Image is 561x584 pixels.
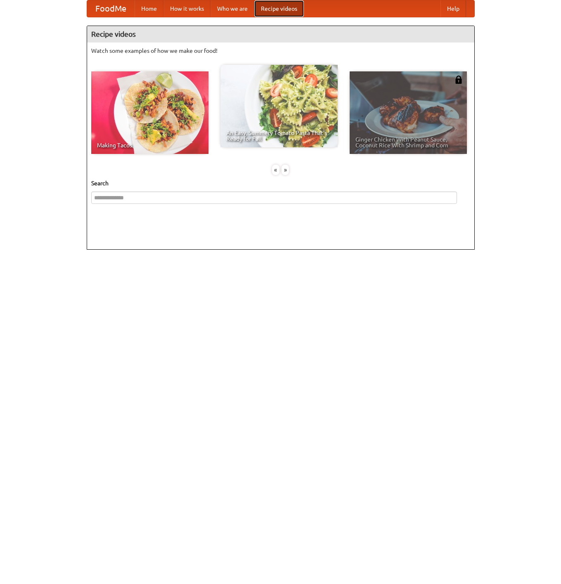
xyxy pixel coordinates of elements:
p: Watch some examples of how we make our food! [91,47,470,55]
a: Help [440,0,466,17]
a: Home [135,0,163,17]
a: How it works [163,0,211,17]
a: Recipe videos [254,0,304,17]
h5: Search [91,179,470,187]
img: 483408.png [454,76,463,84]
span: An Easy, Summery Tomato Pasta That's Ready for Fall [226,130,332,142]
a: Making Tacos [91,71,208,154]
a: FoodMe [87,0,135,17]
a: Who we are [211,0,254,17]
a: An Easy, Summery Tomato Pasta That's Ready for Fall [220,65,338,147]
span: Making Tacos [97,142,203,148]
div: » [282,165,289,175]
h4: Recipe videos [87,26,474,43]
div: « [272,165,279,175]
